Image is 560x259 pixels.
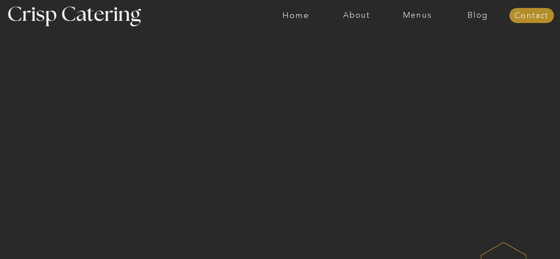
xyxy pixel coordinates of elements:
[509,12,554,20] a: Contact
[387,11,448,20] a: Menus
[326,11,387,20] a: About
[448,11,508,20] a: Blog
[471,215,560,259] iframe: podium webchat widget bubble
[266,11,326,20] a: Home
